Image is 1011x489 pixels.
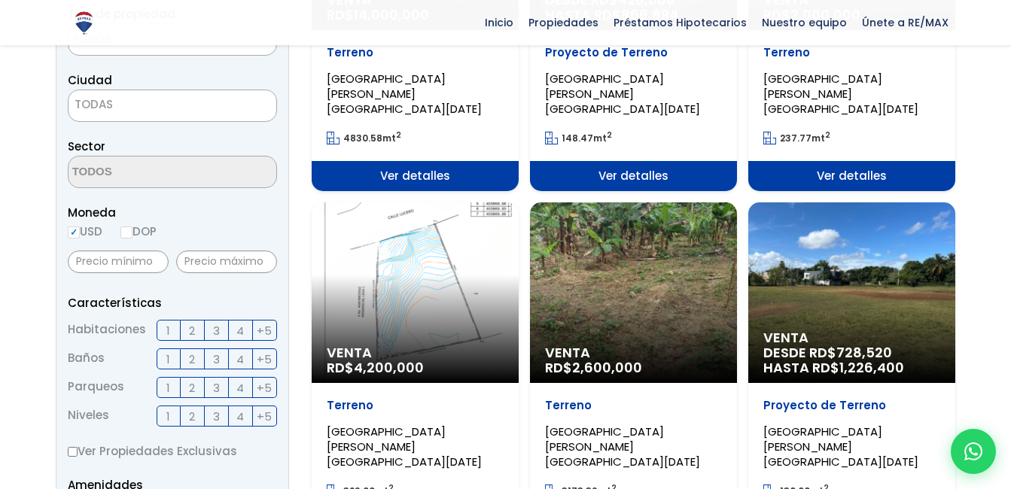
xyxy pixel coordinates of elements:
span: Parqueos [68,377,124,398]
p: Proyecto de Terreno [763,398,940,413]
span: TODAS [68,90,277,122]
span: Venta [763,330,940,345]
span: 4 [236,350,244,369]
span: 2,600,000 [572,358,642,377]
span: [GEOGRAPHIC_DATA][PERSON_NAME][GEOGRAPHIC_DATA][DATE] [327,71,482,117]
p: Terreno [545,398,722,413]
span: 3 [213,407,220,426]
span: mt [327,132,401,144]
input: Ver Propiedades Exclusivas [68,447,78,457]
input: Precio mínimo [68,251,169,273]
span: 3 [213,321,220,340]
input: DOP [120,226,132,238]
label: DOP [120,222,157,241]
span: 237.77 [780,132,812,144]
span: Ver detalles [312,161,519,191]
span: 148.47 [562,132,593,144]
span: Únete a RE/MAX [854,11,956,34]
p: Terreno [763,45,940,60]
span: +5 [257,378,272,397]
span: +5 [257,350,272,369]
span: 4 [236,321,244,340]
span: Propiedades [521,11,606,34]
textarea: Search [69,156,215,189]
span: [GEOGRAPHIC_DATA][PERSON_NAME][GEOGRAPHIC_DATA][DATE] [763,424,918,469]
input: Precio máximo [176,251,277,273]
span: 1 [166,407,170,426]
p: Características [68,293,277,312]
span: TODAS [69,94,276,115]
span: Inicio [477,11,521,34]
span: Niveles [68,405,109,427]
sup: 2 [396,129,401,141]
span: mt [763,132,830,144]
span: 3 [213,350,220,369]
span: 2 [189,350,195,369]
span: 1 [166,321,170,340]
span: 4 [236,378,244,397]
img: Logo de REMAX [71,10,97,36]
span: Sector [68,138,105,154]
span: +5 [257,321,272,340]
span: 4,200,000 [354,358,424,377]
span: Préstamos Hipotecarios [606,11,754,34]
span: Habitaciones [68,320,146,341]
span: Moneda [68,203,277,222]
span: DESDE RD$ [763,345,940,375]
span: 1,226,400 [839,358,904,377]
span: mt [545,132,612,144]
span: [GEOGRAPHIC_DATA][PERSON_NAME][GEOGRAPHIC_DATA][DATE] [545,71,700,117]
span: 1 [166,350,170,369]
span: +5 [257,407,272,426]
span: TODAS [75,96,113,112]
span: Venta [545,345,722,360]
span: HASTA RD$ [763,360,940,375]
span: Baños [68,348,105,369]
span: 1 [166,378,170,397]
span: 2 [189,378,195,397]
label: Ver Propiedades Exclusivas [68,442,277,460]
span: 2 [189,407,195,426]
p: Terreno [327,45,504,60]
span: Nuestro equipo [754,11,854,34]
span: [GEOGRAPHIC_DATA][PERSON_NAME][GEOGRAPHIC_DATA][DATE] [763,71,918,117]
span: 3 [213,378,220,397]
span: Ciudad [68,72,112,88]
span: 728,520 [836,343,892,362]
input: USD [68,226,80,238]
span: Ver detalles [530,161,737,191]
span: [GEOGRAPHIC_DATA][PERSON_NAME][GEOGRAPHIC_DATA][DATE] [327,424,482,469]
label: USD [68,222,102,241]
span: 4830.58 [343,132,382,144]
span: RD$ [545,358,642,377]
span: Ver detalles [748,161,955,191]
span: RD$ [327,358,424,377]
p: Proyecto de Terreno [545,45,722,60]
p: Terreno [327,398,504,413]
sup: 2 [607,129,612,141]
span: 2 [189,321,195,340]
span: 4 [236,407,244,426]
sup: 2 [825,129,830,141]
span: Venta [327,345,504,360]
span: [GEOGRAPHIC_DATA][PERSON_NAME][GEOGRAPHIC_DATA][DATE] [545,424,700,469]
